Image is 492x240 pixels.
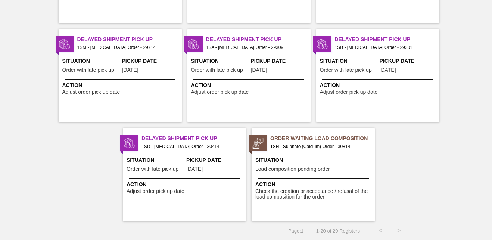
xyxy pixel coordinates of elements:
[77,36,182,43] span: Delayed Shipment Pick Up
[390,221,408,240] button: >
[335,36,439,43] span: Delayed Shipment Pick Up
[335,43,433,52] span: 1SB - Magnesium Oxide Order - 29301
[251,67,267,73] span: 06/30/2025
[186,156,244,164] span: Pickup Date
[251,57,309,65] span: Pickup Date
[122,57,180,65] span: Pickup Date
[188,39,199,50] img: status
[62,57,120,65] span: Situation
[127,181,244,188] span: Action
[320,89,378,95] span: Adjust order pick up date
[270,142,369,151] span: 1SH - Sulphate (Calcium) Order - 30814
[191,57,249,65] span: Situation
[127,156,184,164] span: Situation
[320,81,437,89] span: Action
[62,89,120,95] span: Adjust order pick up date
[122,67,138,73] span: 07/10/2025
[191,81,309,89] span: Action
[380,67,396,73] span: 06/26/2025
[127,166,178,172] span: Order with late pick up
[59,39,70,50] img: status
[270,135,375,142] span: Order Waiting Load Composition
[255,188,373,200] span: Check the creation or acceptance / refusal of the load composition for the order
[380,57,437,65] span: Pickup Date
[371,221,390,240] button: <
[141,135,246,142] span: Delayed Shipment Pick Up
[124,138,135,149] img: status
[127,188,184,194] span: Adjust order pick up date
[62,81,180,89] span: Action
[288,228,303,234] span: Page : 1
[317,39,328,50] img: status
[77,43,176,52] span: 1SM - Citric Acid Order - 29714
[206,36,311,43] span: Delayed Shipment Pick Up
[191,89,249,95] span: Adjust order pick up date
[62,67,114,73] span: Order with late pick up
[206,43,305,52] span: 1SA - Magnesium Oxide Order - 29309
[320,57,378,65] span: Situation
[141,142,240,151] span: 1SD - Magnesium Oxide Order - 30414
[191,67,243,73] span: Order with late pick up
[315,228,360,234] span: 1 - 20 of 20 Registers
[252,138,264,149] img: status
[255,156,373,164] span: Situation
[255,166,330,172] span: Load composition pending order
[186,166,203,172] span: 08/10/2025
[320,67,372,73] span: Order with late pick up
[255,181,373,188] span: Action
